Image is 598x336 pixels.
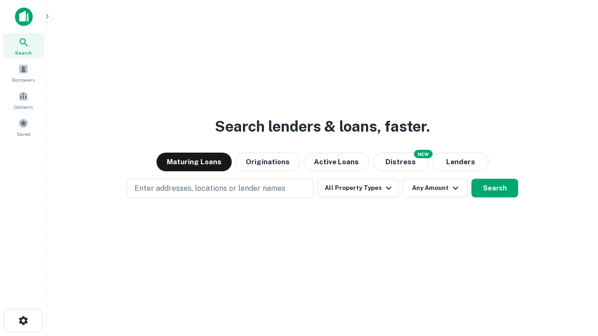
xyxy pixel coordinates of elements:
[433,153,489,171] button: Lenders
[3,87,44,112] a: Contacts
[304,153,369,171] button: Active Loans
[317,179,399,197] button: All Property Types
[235,153,300,171] button: Originations
[127,179,313,198] button: Enter addresses, locations or lender names
[3,60,44,85] a: Borrowers
[15,49,32,56] span: Search
[3,33,44,58] a: Search
[135,183,285,194] p: Enter addresses, locations or lender names
[373,153,429,171] button: Search distressed loans with lien and other non-mortgage details.
[471,179,518,197] button: Search
[402,179,468,197] button: Any Amount
[551,261,598,306] iframe: Chat Widget
[17,130,30,138] span: Saved
[12,76,35,84] span: Borrowers
[3,114,44,140] a: Saved
[14,103,33,111] span: Contacts
[414,150,433,158] div: NEW
[215,115,430,138] h3: Search lenders & loans, faster.
[15,7,33,26] img: capitalize-icon.png
[157,153,232,171] button: Maturing Loans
